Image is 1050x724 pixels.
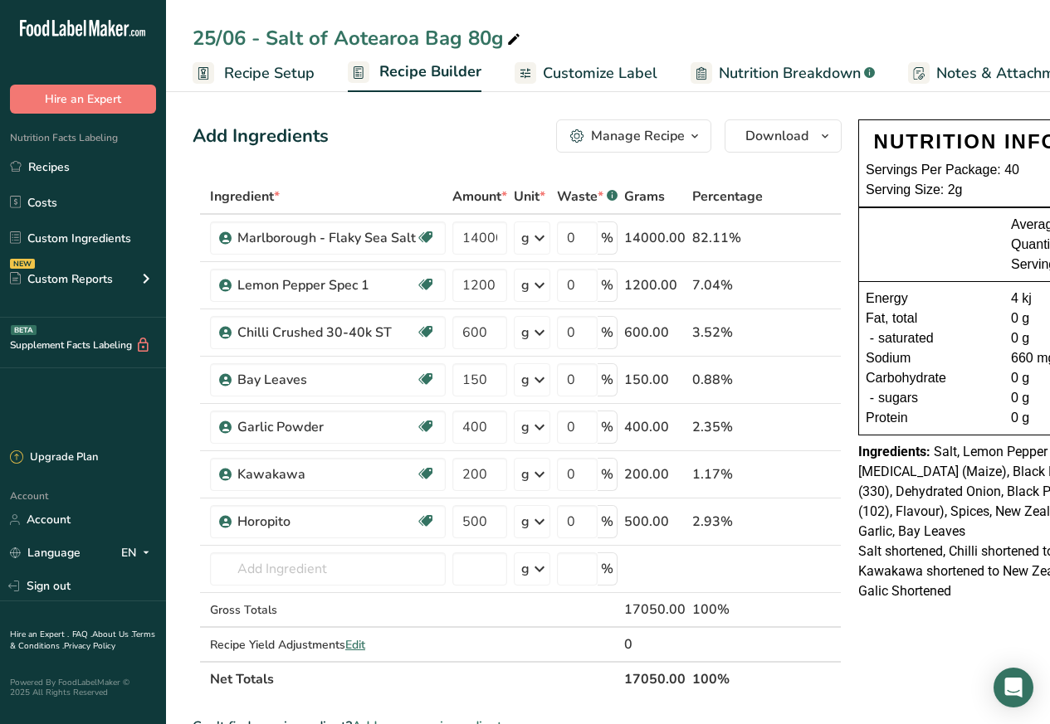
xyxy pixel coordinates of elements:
[210,187,280,207] span: Ingredient
[543,62,657,85] span: Customize Label
[237,275,416,295] div: Lemon Pepper Spec 1
[692,228,763,248] div: 82.11%
[689,661,766,696] th: 100%
[878,388,918,408] span: sugars
[345,637,365,653] span: Edit
[237,228,416,248] div: Marlborough - Flaky Sea Salt
[866,328,878,348] div: -
[725,119,842,153] button: Download
[866,309,917,328] span: Fat, total
[624,634,686,654] div: 0
[521,275,530,295] div: g
[624,275,686,295] div: 1200.00
[624,370,686,390] div: 150.00
[994,668,1033,707] div: Open Intercom Messenger
[193,23,524,53] div: 25/06 - Salt of Aotearoa Bag 80g
[557,187,618,207] div: Waste
[692,417,763,437] div: 2.35%
[237,370,416,390] div: Bay Leaves
[10,270,113,288] div: Custom Reports
[521,323,530,343] div: g
[11,325,37,335] div: BETA
[514,187,545,207] span: Unit
[624,464,686,484] div: 200.00
[348,53,481,93] a: Recipe Builder
[521,417,530,437] div: g
[866,408,908,428] span: Protein
[10,678,156,697] div: Powered By FoodLabelMaker © 2025 All Rights Reserved
[10,449,98,466] div: Upgrade Plan
[624,417,686,437] div: 400.00
[72,629,92,640] a: FAQ .
[692,370,763,390] div: 0.88%
[224,62,315,85] span: Recipe Setup
[624,228,686,248] div: 14000.00
[692,464,763,484] div: 1.17%
[210,636,446,654] div: Recipe Yield Adjustments
[515,55,657,92] a: Customize Label
[624,323,686,343] div: 600.00
[379,61,481,83] span: Recipe Builder
[692,275,763,295] div: 7.04%
[692,323,763,343] div: 3.52%
[521,228,530,248] div: g
[237,512,416,532] div: Horopito
[866,289,908,309] span: Energy
[237,464,416,484] div: Kawakawa
[10,259,35,269] div: NEW
[692,187,763,207] span: Percentage
[719,62,861,85] span: Nutrition Breakdown
[521,464,530,484] div: g
[64,640,115,652] a: Privacy Policy
[878,328,934,348] span: saturated
[121,543,156,563] div: EN
[691,55,875,92] a: Nutrition Breakdown
[207,661,621,696] th: Net Totals
[521,512,530,532] div: g
[692,600,763,620] div: 100%
[621,661,689,696] th: 17050.00
[866,368,946,388] span: Carbohydrate
[193,123,329,150] div: Add Ingredients
[866,348,911,368] span: Sodium
[692,512,763,532] div: 2.93%
[452,187,507,207] span: Amount
[521,559,530,579] div: g
[624,512,686,532] div: 500.00
[521,370,530,390] div: g
[10,538,81,567] a: Language
[92,629,132,640] a: About Us .
[624,600,686,620] div: 17050.00
[10,629,69,640] a: Hire an Expert .
[556,119,711,153] button: Manage Recipe
[745,126,808,146] span: Download
[858,444,930,459] span: Ingredients:
[10,85,156,114] button: Hire an Expert
[591,126,685,146] div: Manage Recipe
[210,601,446,619] div: Gross Totals
[866,388,878,408] div: -
[624,187,665,207] span: Grams
[210,552,446,586] input: Add Ingredient
[193,55,315,92] a: Recipe Setup
[10,629,155,652] a: Terms & Conditions .
[237,323,416,343] div: Chilli Crushed 30-40k ST
[237,417,416,437] div: Garlic Powder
